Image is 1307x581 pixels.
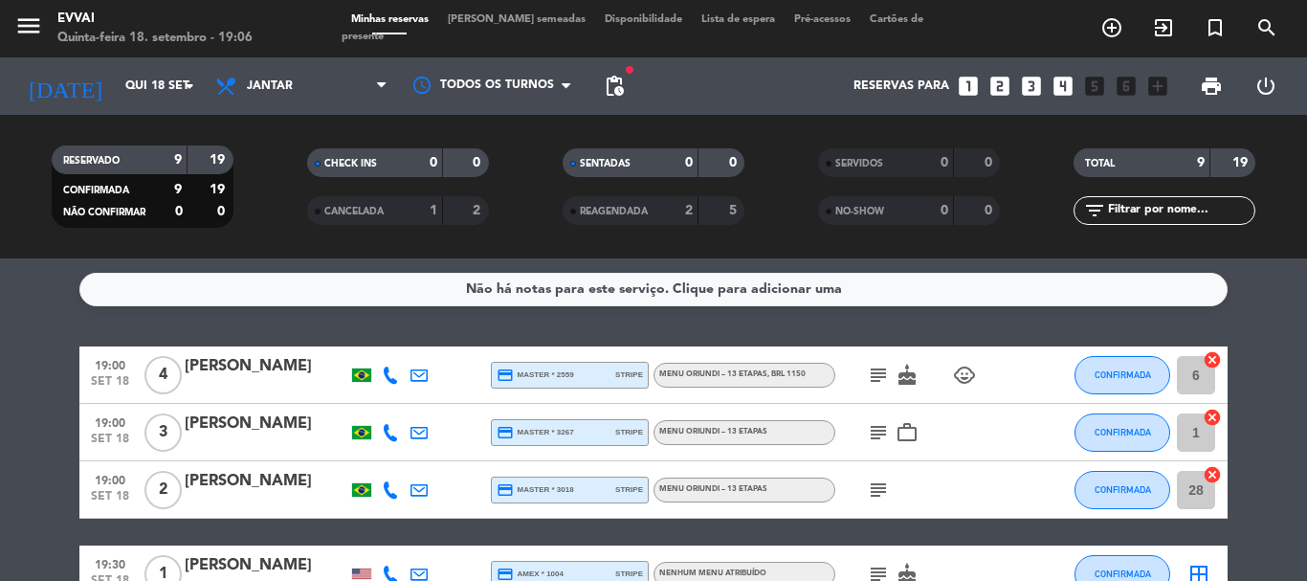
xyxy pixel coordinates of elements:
i: credit_card [497,481,514,499]
span: Menu Oriundi – 13 etapas [659,428,767,436]
span: set 18 [86,375,134,397]
strong: 2 [685,204,693,217]
i: turned_in_not [1204,16,1227,39]
span: master * 3018 [497,481,574,499]
span: CONFIRMADA [1095,427,1151,437]
span: TOTAL [1085,159,1115,168]
span: CONFIRMADA [1095,484,1151,495]
i: credit_card [497,367,514,384]
span: Jantar [247,79,293,93]
div: [PERSON_NAME] [185,412,347,436]
i: looks_3 [1019,74,1044,99]
div: LOG OUT [1238,57,1293,115]
i: filter_list [1083,199,1106,222]
span: master * 3267 [497,424,574,441]
button: menu [14,11,43,47]
i: add_box [1145,74,1170,99]
strong: 19 [210,153,229,167]
strong: 0 [941,204,948,217]
span: CONFIRMADA [63,186,129,195]
span: CONFIRMADA [1095,569,1151,579]
strong: 2 [473,204,484,217]
span: NO-SHOW [835,207,884,216]
i: cancel [1203,408,1222,427]
i: looks_6 [1114,74,1139,99]
span: Pré-acessos [785,14,860,25]
span: set 18 [86,490,134,512]
i: looks_5 [1082,74,1107,99]
i: looks_two [987,74,1012,99]
span: Cartões de presente [342,14,923,42]
span: Minhas reservas [342,14,438,25]
span: 19:00 [86,411,134,433]
span: set 18 [86,433,134,455]
i: subject [867,479,890,502]
strong: 19 [1232,156,1252,169]
strong: 0 [985,156,996,169]
span: Reservas para [853,79,949,93]
i: subject [867,364,890,387]
strong: 0 [217,205,229,218]
span: 19:00 [86,353,134,375]
span: Menu Oriundi – 13 etapas [659,485,767,493]
span: SENTADAS [580,159,631,168]
i: power_settings_new [1254,75,1277,98]
strong: 0 [729,156,741,169]
i: cake [896,364,919,387]
span: Lista de espera [692,14,785,25]
span: NÃO CONFIRMAR [63,208,145,217]
span: pending_actions [603,75,626,98]
strong: 0 [985,204,996,217]
div: Não há notas para este serviço. Clique para adicionar uma [466,279,842,301]
i: [DATE] [14,65,116,107]
span: Menu Oriundi – 13 etapas [659,370,806,378]
div: Quinta-feira 18. setembro - 19:06 [57,29,253,48]
i: search [1255,16,1278,39]
strong: 0 [941,156,948,169]
div: [PERSON_NAME] [185,469,347,494]
strong: 0 [430,156,437,169]
span: SERVIDOS [835,159,883,168]
span: CONFIRMADA [1095,369,1151,380]
span: master * 2559 [497,367,574,384]
button: CONFIRMADA [1074,356,1170,394]
span: print [1200,75,1223,98]
span: 2 [144,471,182,509]
strong: 9 [174,153,182,167]
span: 19:30 [86,552,134,574]
span: 4 [144,356,182,394]
span: CHECK INS [324,159,377,168]
i: looks_one [956,74,981,99]
strong: 5 [729,204,741,217]
span: stripe [615,369,643,381]
i: subject [867,421,890,444]
span: Disponibilidade [595,14,692,25]
div: [PERSON_NAME] [185,354,347,379]
i: work_outline [896,421,919,444]
span: 19:00 [86,468,134,490]
i: child_care [953,364,976,387]
strong: 1 [430,204,437,217]
i: exit_to_app [1152,16,1175,39]
span: CANCELADA [324,207,384,216]
strong: 19 [210,183,229,196]
span: stripe [615,426,643,438]
span: [PERSON_NAME] semeadas [438,14,595,25]
i: arrow_drop_down [178,75,201,98]
span: 3 [144,413,182,452]
span: , BRL 1150 [767,370,806,378]
span: stripe [615,568,643,580]
span: fiber_manual_record [624,64,635,76]
span: Nenhum menu atribuído [659,570,766,577]
span: stripe [615,483,643,496]
i: cancel [1203,350,1222,369]
i: credit_card [497,424,514,441]
div: Evvai [57,10,253,29]
input: Filtrar por nome... [1106,200,1254,221]
button: CONFIRMADA [1074,413,1170,452]
strong: 0 [473,156,484,169]
strong: 9 [174,183,182,196]
button: CONFIRMADA [1074,471,1170,509]
i: add_circle_outline [1100,16,1123,39]
strong: 0 [685,156,693,169]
